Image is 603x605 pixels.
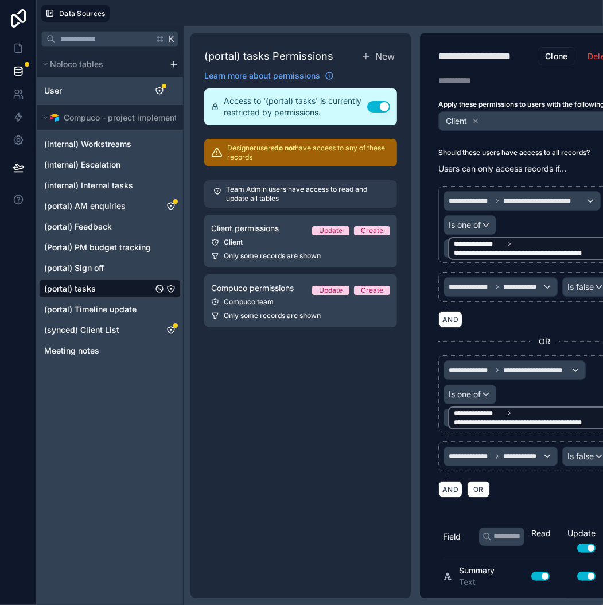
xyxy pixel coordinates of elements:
p: Team Admin users have access to read and update all tables [226,185,388,203]
span: Access to '(portal) tasks' is currently restricted by permissions. [224,95,367,118]
button: Clone [538,47,575,65]
span: New [375,49,395,63]
button: New [359,47,397,65]
button: AND [438,311,462,328]
span: Is false [567,451,594,462]
div: Client [211,238,390,247]
a: Compuco permissionsUpdateCreateCompuco teamOnly some records are shown [204,274,397,327]
a: Client permissionsUpdateCreateClientOnly some records are shown [204,215,397,267]
span: Learn more about permissions [204,70,320,82]
div: Update [319,286,343,295]
span: Only some records are shown [224,311,321,320]
span: Is one of [449,219,481,231]
a: Learn more about permissions [204,70,334,82]
span: Text [459,576,495,588]
span: Data Sources [59,9,106,18]
span: Client [446,115,467,127]
span: Client permissions [211,223,279,234]
p: Designer users have access to any of these records [227,144,390,162]
button: AND [438,481,462,498]
span: K [168,35,176,43]
div: Update [554,528,600,553]
span: Summary [459,565,495,576]
div: Read [531,528,554,539]
span: Is one of [449,389,481,400]
span: Compuco permissions [211,282,294,294]
button: OR [467,481,490,498]
div: Compuco team [211,297,390,307]
h1: (portal) tasks Permissions [204,48,333,64]
div: Create [361,226,383,235]
label: Should these users have access to all records? [438,148,590,157]
span: OR [539,336,550,347]
div: Update [319,226,343,235]
button: Is one of [444,385,496,404]
button: Is one of [444,215,496,235]
span: Is false [567,281,594,293]
div: Create [361,286,383,295]
strong: do not [274,144,295,152]
span: Only some records are shown [224,251,321,261]
span: Field [443,531,461,542]
span: OR [471,485,486,494]
button: Data Sources [41,5,110,22]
